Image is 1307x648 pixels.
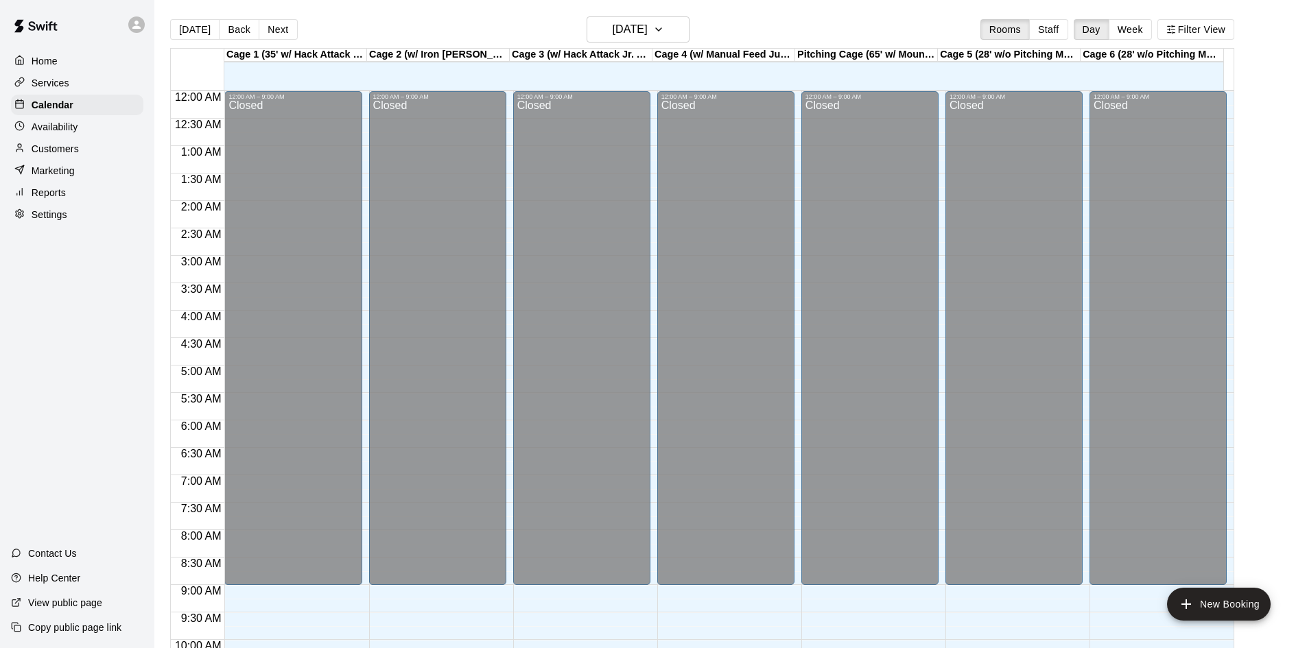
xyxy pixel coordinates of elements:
span: 12:00 AM [172,91,225,103]
div: Closed [950,100,1079,590]
span: 6:00 AM [178,420,225,432]
a: Calendar [11,95,143,115]
div: Cage 3 (w/ Hack Attack Jr. Auto Feeder and HitTrax) [510,49,652,62]
button: Filter View [1157,19,1234,40]
div: 12:00 AM – 9:00 AM: Closed [224,91,362,585]
button: Rooms [980,19,1030,40]
button: [DATE] [170,19,220,40]
span: 2:30 AM [178,228,225,240]
div: Cage 4 (w/ Manual Feed Jugs Machine - Softball) [652,49,795,62]
div: Cage 5 (28' w/o Pitching Machine) [938,49,1081,62]
div: Closed [805,100,934,590]
a: Marketing [11,160,143,181]
a: Customers [11,139,143,159]
span: 5:30 AM [178,393,225,405]
button: [DATE] [587,16,690,43]
span: 3:30 AM [178,283,225,295]
div: Closed [228,100,357,590]
div: 12:00 AM – 9:00 AM: Closed [945,91,1083,585]
div: 12:00 AM – 9:00 AM [228,93,357,100]
h6: [DATE] [613,20,648,39]
span: 8:00 AM [178,530,225,542]
p: Contact Us [28,547,77,560]
button: Staff [1029,19,1068,40]
div: 12:00 AM – 9:00 AM [805,93,934,100]
span: 1:00 AM [178,146,225,158]
button: Next [259,19,297,40]
div: Cage 1 (35' w/ Hack Attack Manual Feed) [224,49,367,62]
div: Cage 2 (w/ Iron [PERSON_NAME] Auto Feeder - Fastpitch Softball) [367,49,510,62]
div: 12:00 AM – 9:00 AM: Closed [369,91,506,585]
div: 12:00 AM – 9:00 AM: Closed [1090,91,1227,585]
button: Day [1074,19,1109,40]
div: Closed [517,100,646,590]
div: 12:00 AM – 9:00 AM: Closed [657,91,794,585]
p: Help Center [28,571,80,585]
div: 12:00 AM – 9:00 AM [661,93,790,100]
a: Reports [11,182,143,203]
span: 1:30 AM [178,173,225,185]
div: Closed [661,100,790,590]
span: 7:00 AM [178,475,225,487]
a: Home [11,51,143,71]
div: 12:00 AM – 9:00 AM: Closed [513,91,650,585]
p: View public page [28,596,102,610]
div: Cage 6 (28' w/o Pitching Machine) [1081,49,1223,62]
div: 12:00 AM – 9:00 AM: Closed [801,91,939,585]
div: Closed [373,100,502,590]
span: 4:00 AM [178,311,225,322]
a: Settings [11,204,143,225]
span: 9:00 AM [178,585,225,597]
p: Reports [32,186,66,200]
span: 2:00 AM [178,201,225,213]
button: Back [219,19,259,40]
a: Services [11,73,143,93]
span: 7:30 AM [178,503,225,514]
p: Calendar [32,98,73,112]
div: 12:00 AM – 9:00 AM [373,93,502,100]
span: 4:30 AM [178,338,225,350]
a: Availability [11,117,143,137]
p: Copy public page link [28,621,121,634]
button: add [1167,588,1271,621]
div: 12:00 AM – 9:00 AM [517,93,646,100]
div: 12:00 AM – 9:00 AM [950,93,1079,100]
span: 8:30 AM [178,557,225,569]
p: Settings [32,208,67,221]
p: Home [32,54,58,68]
span: 12:30 AM [172,119,225,130]
span: 9:30 AM [178,612,225,624]
div: 12:00 AM – 9:00 AM [1094,93,1223,100]
button: Week [1109,19,1152,40]
div: Closed [1094,100,1223,590]
span: 6:30 AM [178,448,225,459]
div: Pitching Cage (65' w/ Mound or Pitching Mat) [795,49,938,62]
p: Customers [32,142,79,156]
span: 5:00 AM [178,365,225,377]
p: Marketing [32,164,75,178]
span: 3:00 AM [178,256,225,267]
p: Services [32,76,69,90]
p: Availability [32,120,78,134]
